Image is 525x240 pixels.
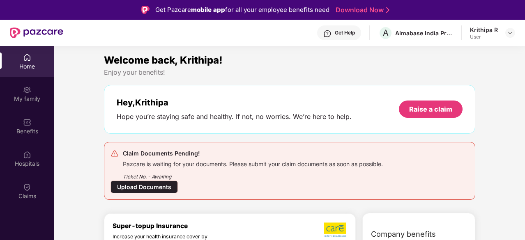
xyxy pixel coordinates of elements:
[123,168,383,181] div: Ticket No. - Awaiting
[336,6,387,14] a: Download Now
[335,30,355,36] div: Get Help
[409,105,452,114] div: Raise a claim
[395,29,453,37] div: Almabase India Private Limited
[141,6,150,14] img: Logo
[117,112,352,121] div: Hope you’re staying safe and healthy. If not, no worries. We’re here to help.
[507,30,513,36] img: svg+xml;base64,PHN2ZyBpZD0iRHJvcGRvd24tMzJ4MzIiIHhtbG5zPSJodHRwOi8vd3d3LnczLm9yZy8yMDAwL3N2ZyIgd2...
[470,26,498,34] div: Krithipa R
[324,222,347,238] img: b5dec4f62d2307b9de63beb79f102df3.png
[104,54,223,66] span: Welcome back, Krithipa!
[10,27,63,38] img: New Pazcare Logo
[191,6,225,14] strong: mobile app
[23,86,31,94] img: svg+xml;base64,PHN2ZyB3aWR0aD0iMjAiIGhlaWdodD0iMjAiIHZpZXdCb3g9IjAgMCAyMCAyMCIgZmlsbD0ibm9uZSIgeG...
[104,68,475,77] div: Enjoy your benefits!
[111,149,119,158] img: svg+xml;base64,PHN2ZyB4bWxucz0iaHR0cDovL3d3dy53My5vcmcvMjAwMC9zdmciIHdpZHRoPSIyNCIgaGVpZ2h0PSIyNC...
[386,6,389,14] img: Stroke
[23,183,31,191] img: svg+xml;base64,PHN2ZyBpZD0iQ2xhaW0iIHhtbG5zPSJodHRwOi8vd3d3LnczLm9yZy8yMDAwL3N2ZyIgd2lkdGg9IjIwIi...
[23,118,31,126] img: svg+xml;base64,PHN2ZyBpZD0iQmVuZWZpdHMiIHhtbG5zPSJodHRwOi8vd3d3LnczLm9yZy8yMDAwL3N2ZyIgd2lkdGg9Ij...
[323,30,332,38] img: svg+xml;base64,PHN2ZyBpZD0iSGVscC0zMngzMiIgeG1sbnM9Imh0dHA6Ly93d3cudzMub3JnLzIwMDAvc3ZnIiB3aWR0aD...
[113,222,249,230] div: Super-topup Insurance
[383,28,389,38] span: A
[123,158,383,168] div: Pazcare is waiting for your documents. Please submit your claim documents as soon as possible.
[111,181,178,193] div: Upload Documents
[123,149,383,158] div: Claim Documents Pending!
[117,98,352,107] div: Hey, Krithipa
[371,229,436,240] span: Company benefits
[470,34,498,40] div: User
[155,5,329,15] div: Get Pazcare for all your employee benefits need
[23,53,31,62] img: svg+xml;base64,PHN2ZyBpZD0iSG9tZSIgeG1sbnM9Imh0dHA6Ly93d3cudzMub3JnLzIwMDAvc3ZnIiB3aWR0aD0iMjAiIG...
[23,151,31,159] img: svg+xml;base64,PHN2ZyBpZD0iSG9zcGl0YWxzIiB4bWxucz0iaHR0cDovL3d3dy53My5vcmcvMjAwMC9zdmciIHdpZHRoPS...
